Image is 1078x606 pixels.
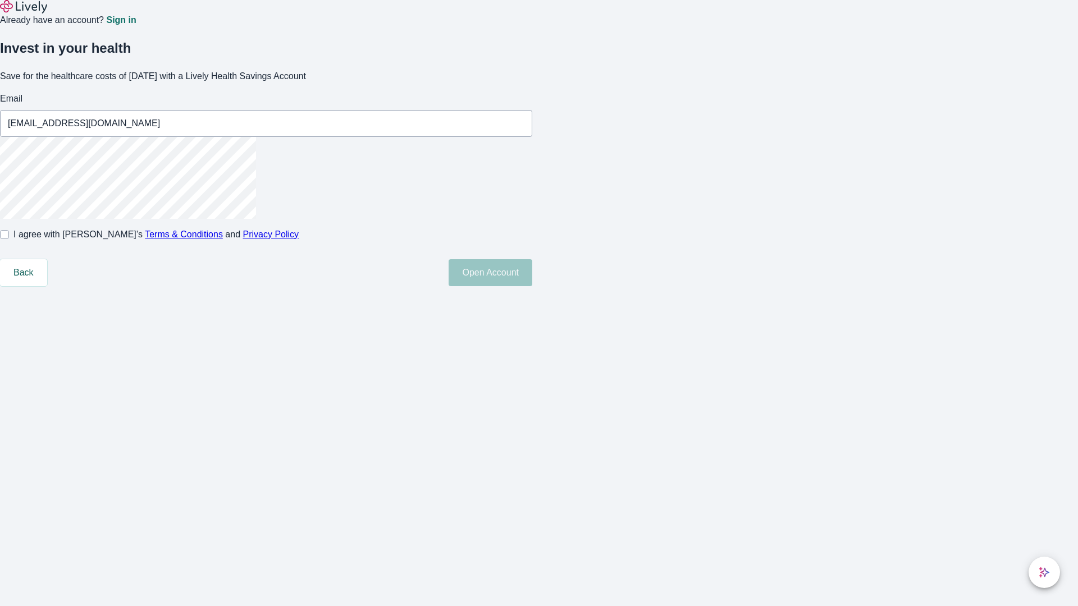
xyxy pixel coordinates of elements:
[145,229,223,239] a: Terms & Conditions
[1039,567,1050,578] svg: Lively AI Assistant
[106,16,136,25] a: Sign in
[1029,557,1060,588] button: chat
[13,228,299,241] span: I agree with [PERSON_NAME]’s and
[243,229,299,239] a: Privacy Policy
